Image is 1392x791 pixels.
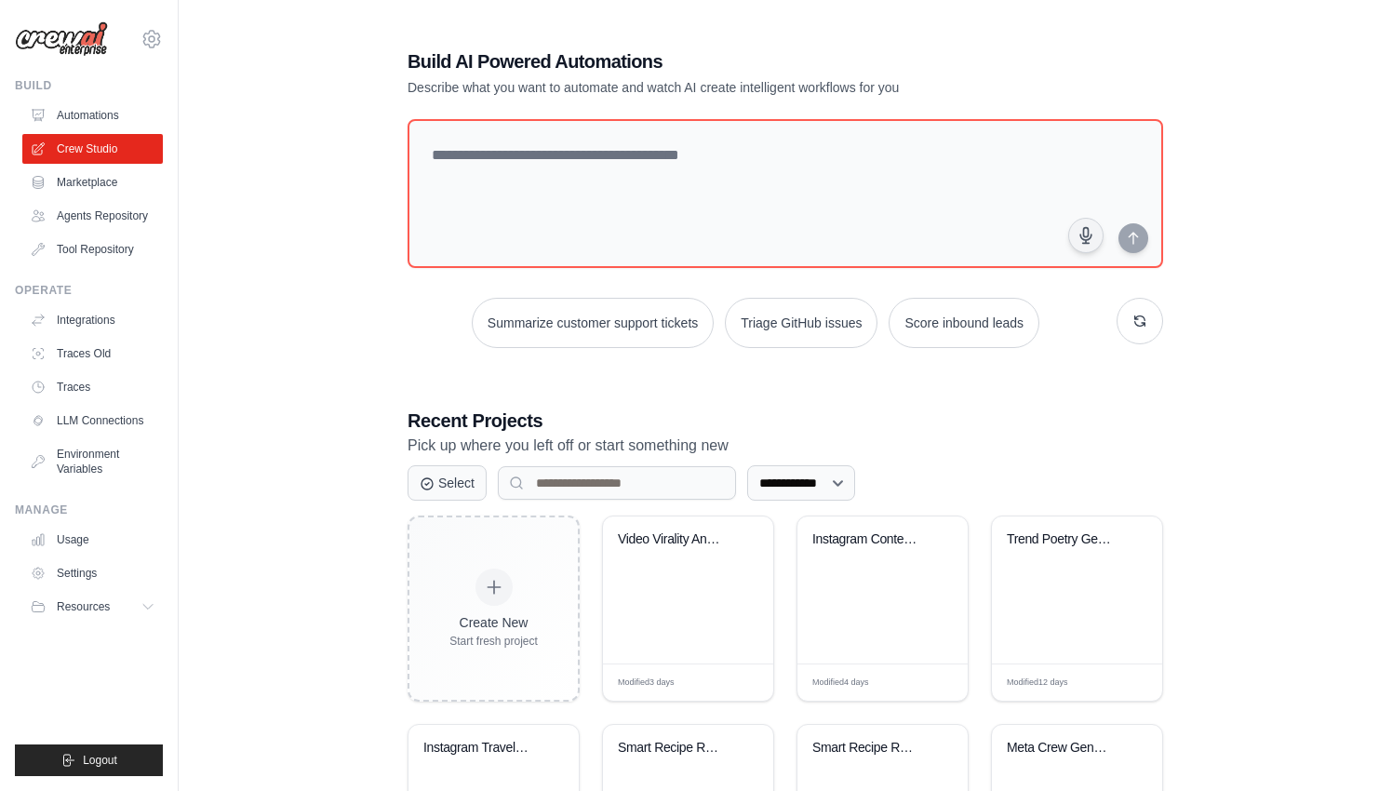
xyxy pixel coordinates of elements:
span: Logout [83,753,117,768]
button: Click to speak your automation idea [1068,218,1104,253]
div: Trend Poetry Generator [1007,531,1119,548]
a: Crew Studio [22,134,163,164]
span: Edit [924,676,940,690]
a: Tool Repository [22,235,163,264]
a: Traces Old [22,339,163,369]
button: Summarize customer support tickets [472,298,714,348]
button: Logout [15,744,163,776]
h3: Recent Projects [408,408,1163,434]
p: Describe what you want to automate and watch AI create intelligent workflows for you [408,78,1033,97]
span: Modified 4 days [812,677,869,690]
h1: Build AI Powered Automations [408,48,1033,74]
button: Resources [22,592,163,622]
button: Score inbound leads [889,298,1039,348]
div: Instagram Travel Captions PT-BR Generator [423,740,536,757]
a: Automations [22,101,163,130]
div: Smart Recipe Recommendation System [618,740,730,757]
div: Instagram Content Strategy Generator [812,531,925,548]
div: Start fresh project [449,634,538,649]
span: Modified 3 days [618,677,675,690]
span: Resources [57,599,110,614]
div: Build [15,78,163,93]
a: Agents Repository [22,201,163,231]
div: Manage [15,503,163,517]
button: Get new suggestions [1117,298,1163,344]
a: Traces [22,372,163,402]
div: Meta Crew Generator [1007,740,1119,757]
a: Environment Variables [22,439,163,484]
div: Video Virality Analyzer with Local Processing Tools [618,531,730,548]
div: Smart Recipe Recommendation System [812,740,925,757]
a: Usage [22,525,163,555]
a: Marketplace [22,168,163,197]
a: Integrations [22,305,163,335]
a: LLM Connections [22,406,163,436]
span: Edit [729,676,745,690]
button: Select [408,465,487,501]
div: Create New [449,613,538,632]
img: Logo [15,21,108,57]
span: Modified 12 days [1007,677,1068,690]
div: Operate [15,283,163,298]
a: Settings [22,558,163,588]
button: Triage GitHub issues [725,298,877,348]
span: Edit [1118,676,1134,690]
p: Pick up where you left off or start something new [408,434,1163,458]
